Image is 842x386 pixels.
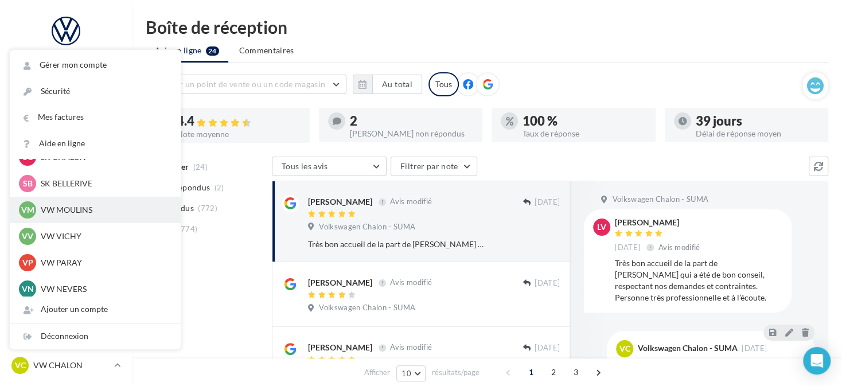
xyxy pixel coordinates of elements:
[803,347,831,375] div: Open Intercom Messenger
[22,283,34,295] span: VN
[619,343,630,354] span: VC
[146,18,828,36] div: Boîte de réception
[282,161,328,171] span: Tous les avis
[390,343,432,352] span: Avis modifié
[390,278,432,287] span: Avis modifié
[615,219,703,227] div: [PERSON_NAME]
[615,258,782,303] div: Très bon accueil de la part de [PERSON_NAME] qui a été de bon conseil, respectant nos demandes et...
[10,79,181,104] a: Sécurité
[177,115,301,128] div: 4.4
[544,363,563,381] span: 2
[7,173,125,197] a: Campagnes
[308,342,372,353] div: [PERSON_NAME]
[612,194,708,205] span: Volkswagen Chalon - SUMA
[10,104,181,130] a: Mes factures
[15,360,26,371] span: VC
[215,183,224,192] span: (2)
[9,354,123,376] a: VC VW CHALON
[41,204,167,216] p: VW MOULINS
[198,204,217,213] span: (772)
[396,365,426,381] button: 10
[308,277,372,288] div: [PERSON_NAME]
[742,345,767,352] span: [DATE]
[432,367,480,378] span: résultats/page
[615,243,640,253] span: [DATE]
[10,323,181,349] div: Déconnexion
[7,258,125,282] a: Calendrier
[638,344,738,352] div: Volkswagen Chalon - SUMA
[157,182,210,193] span: Non répondus
[7,86,125,110] a: Opérations
[535,278,560,288] span: [DATE]
[350,115,474,127] div: 2
[428,72,459,96] div: Tous
[696,115,820,127] div: 39 jours
[239,45,294,56] span: Commentaires
[353,75,422,94] button: Au total
[272,157,387,176] button: Tous les avis
[41,178,167,189] p: SK BELLERIVE
[178,224,198,233] span: (774)
[41,231,167,242] p: VW VICHY
[696,130,820,138] div: Délai de réponse moyen
[308,196,372,208] div: [PERSON_NAME]
[308,239,485,250] div: Très bon accueil de la part de [PERSON_NAME] qui a été de bon conseil, respectant nos demandes et...
[523,130,646,138] div: Taux de réponse
[597,221,606,233] span: LV
[7,229,125,254] a: Médiathèque
[391,157,477,176] button: Filtrer par note
[33,360,110,371] p: VW CHALON
[7,201,125,225] a: Contacts
[350,130,474,138] div: [PERSON_NAME] non répondus
[319,303,415,313] span: Volkswagen Chalon - SUMA
[22,231,33,242] span: VV
[7,57,120,81] button: Notifications
[21,204,34,216] span: VM
[535,197,560,208] span: [DATE]
[522,363,540,381] span: 1
[523,115,646,127] div: 100 %
[7,114,125,139] a: Boîte de réception24
[567,363,585,381] span: 3
[10,297,181,322] div: Ajouter un compte
[177,130,301,138] div: Note moyenne
[23,178,33,189] span: SB
[10,131,181,157] a: Aide en ligne
[372,75,422,94] button: Au total
[22,257,33,268] span: VP
[401,369,411,378] span: 10
[364,367,390,378] span: Afficher
[10,52,181,78] a: Gérer mon compte
[658,243,700,252] span: Avis modifié
[390,197,432,206] span: Avis modifié
[319,222,415,232] span: Volkswagen Chalon - SUMA
[7,286,125,320] a: ASSETS PERSONNALISABLES
[535,343,560,353] span: [DATE]
[146,75,346,94] button: Choisir un point de vente ou un code magasin
[41,283,167,295] p: VW NEVERS
[7,144,125,168] a: Visibilité en ligne
[41,257,167,268] p: VW PARAY
[155,79,325,89] span: Choisir un point de vente ou un code magasin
